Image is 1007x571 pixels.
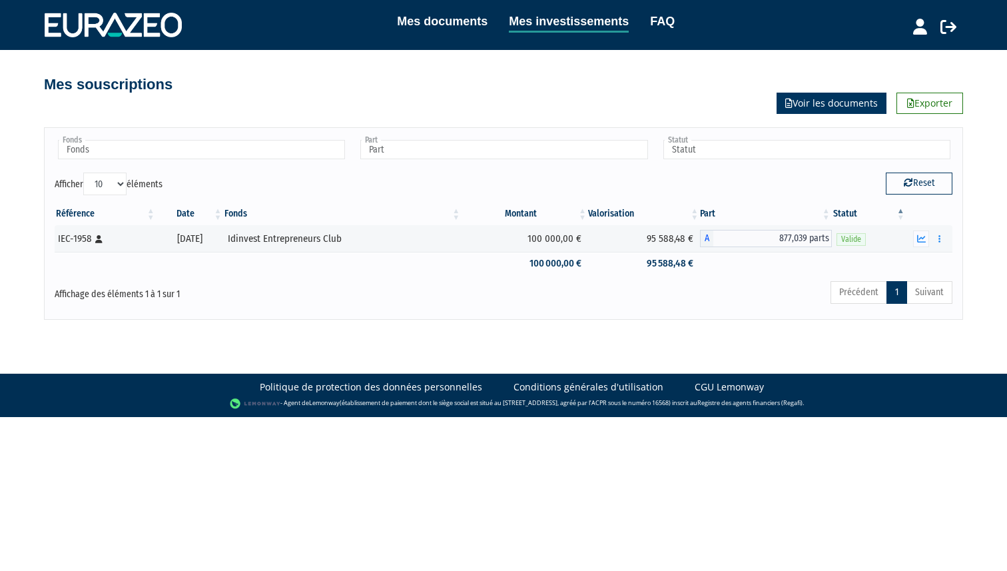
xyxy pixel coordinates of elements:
[55,173,163,195] label: Afficher éléments
[896,93,963,114] a: Exporter
[45,13,182,37] img: 1732889491-logotype_eurazeo_blanc_rvb.png
[700,230,713,247] span: A
[886,173,952,194] button: Reset
[837,233,866,246] span: Valide
[588,252,700,275] td: 95 588,48 €
[157,203,224,225] th: Date: activer pour trier la colonne par ordre croissant
[161,232,219,246] div: [DATE]
[886,281,907,304] a: 1
[55,203,157,225] th: Référence : activer pour trier la colonne par ordre croissant
[95,235,103,243] i: [Français] Personne physique
[832,203,906,225] th: Statut : activer pour trier la colonne par ordre d&eacute;croissant
[462,203,588,225] th: Montant: activer pour trier la colonne par ordre croissant
[223,203,462,225] th: Fonds: activer pour trier la colonne par ordre croissant
[462,225,588,252] td: 100 000,00 €
[55,280,417,301] div: Affichage des éléments 1 à 1 sur 1
[700,230,831,247] div: A - Idinvest Entrepreneurs Club
[230,397,281,410] img: logo-lemonway.png
[695,380,764,394] a: CGU Lemonway
[58,232,152,246] div: IEC-1958
[777,93,886,114] a: Voir les documents
[700,203,831,225] th: Part: activer pour trier la colonne par ordre croissant
[13,397,994,410] div: - Agent de (établissement de paiement dont le siège social est situé au [STREET_ADDRESS], agréé p...
[44,77,172,93] h4: Mes souscriptions
[697,398,803,407] a: Registre des agents financiers (Regafi)
[83,173,127,195] select: Afficheréléments
[831,281,887,304] a: Précédent
[650,12,675,31] a: FAQ
[588,203,700,225] th: Valorisation: activer pour trier la colonne par ordre croissant
[513,380,663,394] a: Conditions générales d'utilisation
[228,232,457,246] div: Idinvest Entrepreneurs Club
[260,380,482,394] a: Politique de protection des données personnelles
[713,230,831,247] span: 877,039 parts
[588,225,700,252] td: 95 588,48 €
[462,252,588,275] td: 100 000,00 €
[309,398,340,407] a: Lemonway
[509,12,629,33] a: Mes investissements
[397,12,488,31] a: Mes documents
[906,281,952,304] a: Suivant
